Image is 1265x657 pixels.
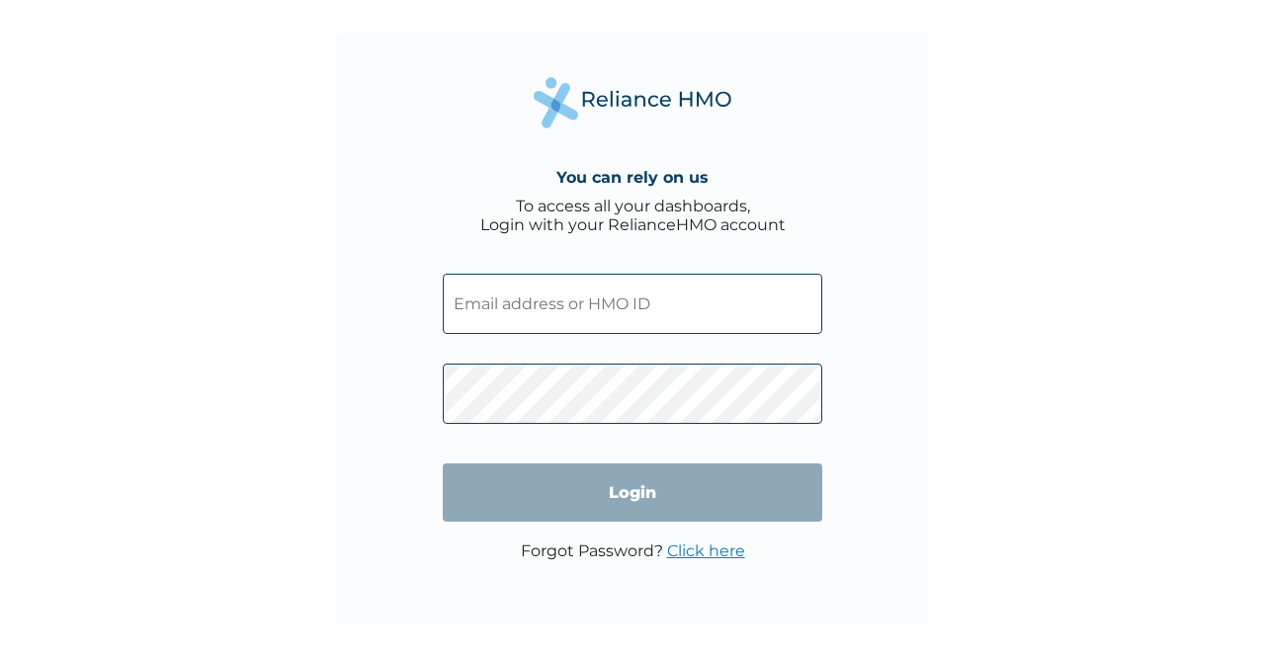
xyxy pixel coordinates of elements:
[480,197,786,234] div: To access all your dashboards, Login with your RelianceHMO account
[443,463,822,522] input: Login
[443,274,822,334] input: Email address or HMO ID
[556,168,709,187] h4: You can rely on us
[667,541,745,560] a: Click here
[534,77,731,127] img: Reliance Health's Logo
[521,541,745,560] p: Forgot Password?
